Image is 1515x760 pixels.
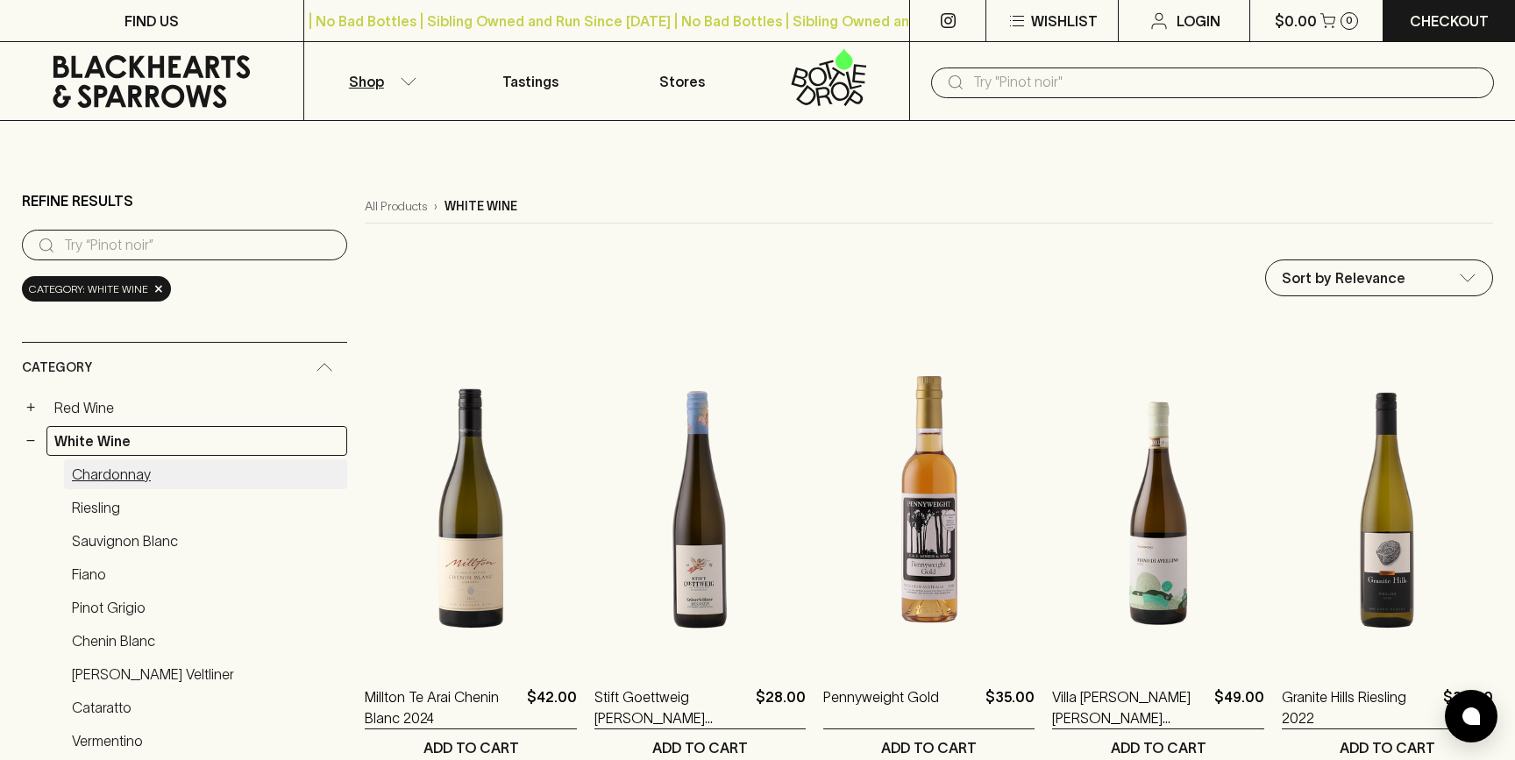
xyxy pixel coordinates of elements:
[153,280,164,298] span: ×
[46,426,347,456] a: White Wine
[64,726,347,756] a: Vermentino
[64,231,333,259] input: Try “Pinot noir”
[823,353,1035,660] img: Pennyweight Gold
[365,197,427,216] a: All Products
[1111,737,1206,758] p: ADD TO CART
[22,432,39,450] button: −
[1282,686,1436,728] a: Granite Hills Riesling 2022
[124,11,179,32] p: FIND US
[1443,686,1493,728] p: $34.00
[365,353,576,660] img: Millton Te Arai Chenin Blanc 2024
[594,686,749,728] a: Stift Goettweig [PERSON_NAME] Veltliner Messwein 2021
[659,71,705,92] p: Stores
[1340,737,1435,758] p: ADD TO CART
[1346,16,1353,25] p: 0
[1282,267,1405,288] p: Sort by Relevance
[365,686,519,728] a: Millton Te Arai Chenin Blanc 2024
[1052,353,1263,660] img: Villa Raiano Fiano de Avellino 2022
[29,281,148,298] span: Category: white wine
[64,626,347,656] a: Chenin Blanc
[64,593,347,622] a: Pinot Grigio
[64,526,347,556] a: Sauvignon Blanc
[973,68,1480,96] input: Try "Pinot noir"
[46,393,347,423] a: Red Wine
[1410,11,1489,32] p: Checkout
[22,399,39,416] button: +
[652,737,748,758] p: ADD TO CART
[502,71,558,92] p: Tastings
[1275,11,1317,32] p: $0.00
[594,353,806,660] img: Stift Goettweig Grüner Veltliner Messwein 2021
[607,42,758,120] a: Stores
[64,493,347,522] a: Riesling
[349,71,384,92] p: Shop
[64,459,347,489] a: Chardonnay
[1214,686,1264,728] p: $49.00
[1462,707,1480,725] img: bubble-icon
[64,559,347,589] a: Fiano
[1177,11,1220,32] p: Login
[304,42,456,120] button: Shop
[1266,260,1492,295] div: Sort by Relevance
[1052,686,1206,728] a: Villa [PERSON_NAME] [PERSON_NAME] [PERSON_NAME] 2022
[64,659,347,689] a: [PERSON_NAME] Veltliner
[434,197,437,216] p: ›
[527,686,577,728] p: $42.00
[756,686,806,728] p: $28.00
[423,737,519,758] p: ADD TO CART
[455,42,607,120] a: Tastings
[1031,11,1098,32] p: Wishlist
[985,686,1035,728] p: $35.00
[445,197,517,216] p: white wine
[64,693,347,722] a: Cataratto
[823,686,939,728] a: Pennyweight Gold
[1282,353,1493,660] img: Granite Hills Riesling 2022
[22,190,133,211] p: Refine Results
[881,737,977,758] p: ADD TO CART
[22,357,92,379] span: Category
[22,343,347,393] div: Category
